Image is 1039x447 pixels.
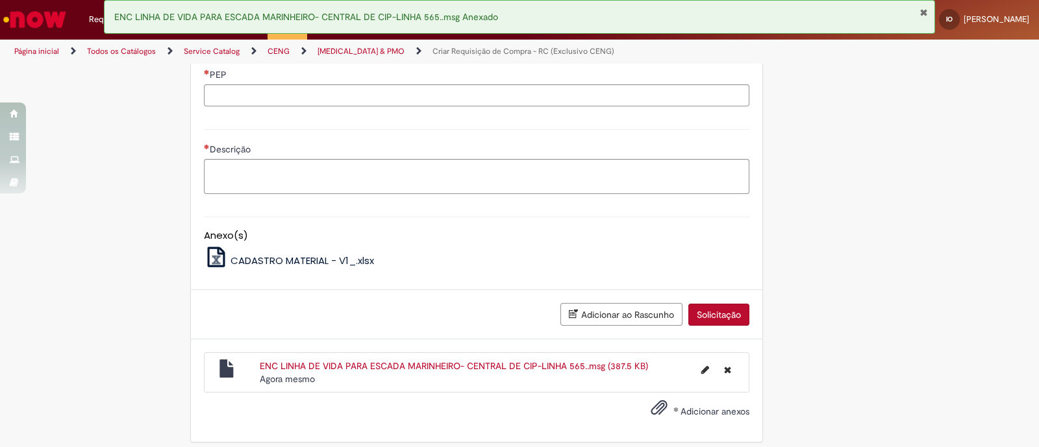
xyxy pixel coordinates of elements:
h5: Anexo(s) [204,230,749,241]
input: PEP [204,84,749,106]
span: ENC LINHA DE VIDA PARA ESCADA MARINHEIRO- CENTRAL DE CIP-LINHA 565..msg Anexado [114,11,498,23]
ul: Trilhas de página [10,40,683,64]
span: CADASTRO MATERIAL - V1_.xlsx [231,254,374,267]
button: Adicionar ao Rascunho [560,303,682,326]
a: Criar Requisição de Compra - RC (Exclusivo CENG) [432,46,614,56]
span: Agora mesmo [260,373,315,385]
button: Fechar Notificação [920,7,928,18]
textarea: Descrição [204,159,749,194]
button: Adicionar anexos [647,396,671,426]
button: Editar nome de arquivo ENC LINHA DE VIDA PARA ESCADA MARINHEIRO- CENTRAL DE CIP-LINHA 565..msg [694,359,717,380]
time: 27/08/2025 13:59:55 [260,373,315,385]
span: Descrição [210,143,253,155]
a: ENC LINHA DE VIDA PARA ESCADA MARINHEIRO- CENTRAL DE CIP-LINHA 565..msg (387.5 KB) [260,360,648,372]
a: Página inicial [14,46,59,56]
button: Solicitação [688,304,749,326]
a: Service Catalog [184,46,240,56]
a: Todos os Catálogos [87,46,156,56]
span: Necessários [204,144,210,149]
span: Necessários [204,69,210,75]
a: CADASTRO MATERIAL - V1_.xlsx [204,254,375,267]
span: PEP [210,69,229,80]
a: [MEDICAL_DATA] & PMO [318,46,405,56]
a: CENG [268,46,290,56]
span: IO [946,15,953,23]
span: Requisições [89,13,134,26]
button: Excluir ENC LINHA DE VIDA PARA ESCADA MARINHEIRO- CENTRAL DE CIP-LINHA 565..msg [716,359,739,380]
img: ServiceNow [1,6,68,32]
span: [PERSON_NAME] [964,14,1029,25]
span: Adicionar anexos [681,405,749,417]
